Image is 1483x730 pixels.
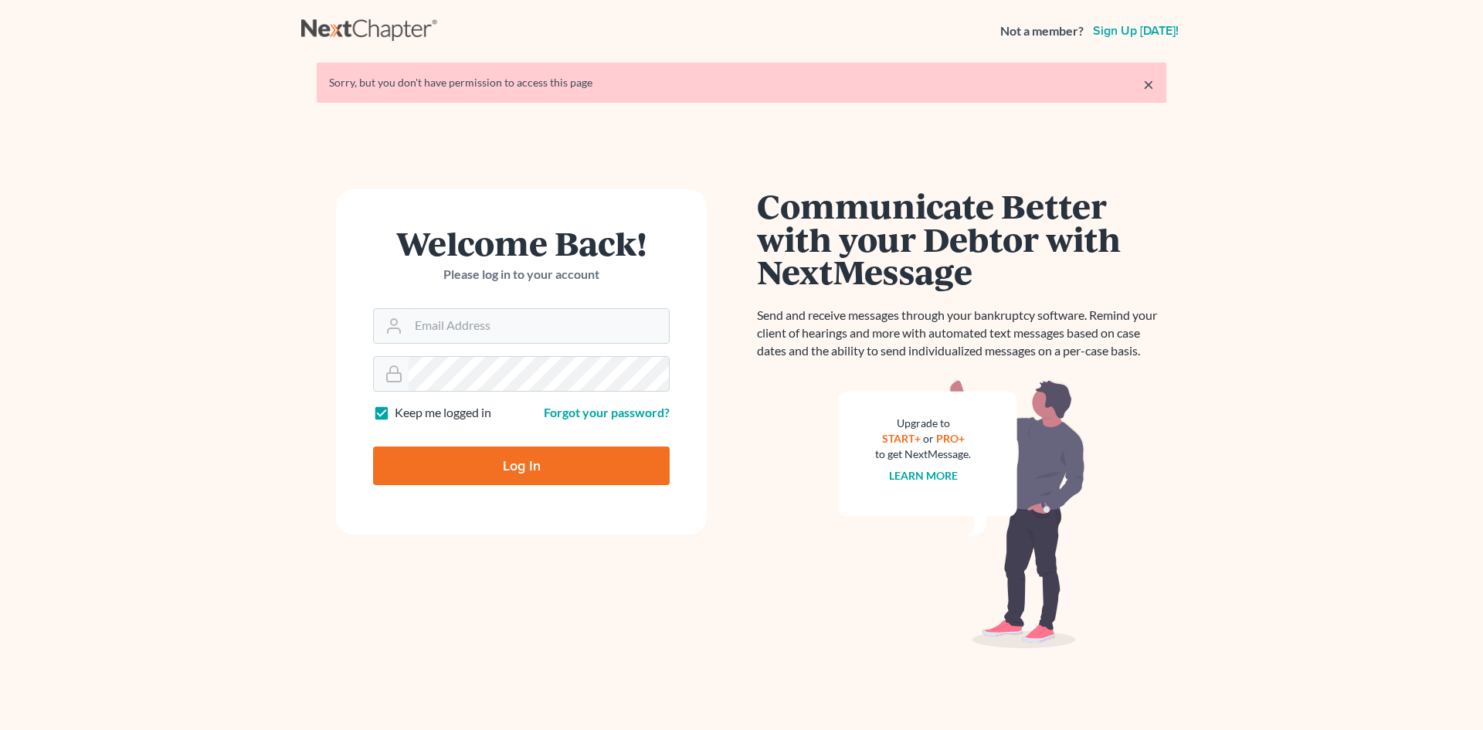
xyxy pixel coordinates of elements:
h1: Communicate Better with your Debtor with NextMessage [757,189,1166,288]
div: Upgrade to [875,416,971,431]
span: or [923,432,934,445]
a: Sign up [DATE]! [1090,25,1182,37]
p: Please log in to your account [373,266,670,284]
div: to get NextMessage. [875,446,971,462]
input: Log In [373,446,670,485]
input: Email Address [409,309,669,343]
p: Send and receive messages through your bankruptcy software. Remind your client of hearings and mo... [757,307,1166,360]
label: Keep me logged in [395,404,491,422]
strong: Not a member? [1000,22,1084,40]
div: Sorry, but you don't have permission to access this page [329,75,1154,90]
a: PRO+ [936,432,965,445]
a: Forgot your password? [544,405,670,419]
img: nextmessage_bg-59042aed3d76b12b5cd301f8e5b87938c9018125f34e5fa2b7a6b67550977c72.svg [838,379,1085,649]
a: × [1143,75,1154,93]
h1: Welcome Back! [373,226,670,260]
a: Learn more [889,469,958,482]
a: START+ [882,432,921,445]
